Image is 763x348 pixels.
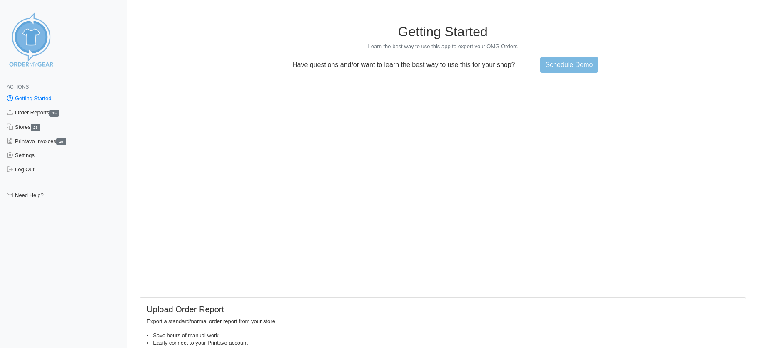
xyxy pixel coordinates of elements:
[540,57,598,73] a: Schedule Demo
[31,124,41,131] span: 23
[56,138,66,145] span: 35
[147,318,739,325] p: Export a standard/normal order report from your store
[140,24,746,39] h1: Getting Started
[153,332,739,339] li: Save hours of manual work
[49,110,59,117] span: 35
[147,304,739,314] h5: Upload Order Report
[153,339,739,347] li: Easily connect to your Printavo account
[140,43,746,50] p: Learn the best way to use this app to export your OMG Orders
[287,61,520,69] p: Have questions and/or want to learn the best way to use this for your shop?
[7,84,29,90] span: Actions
